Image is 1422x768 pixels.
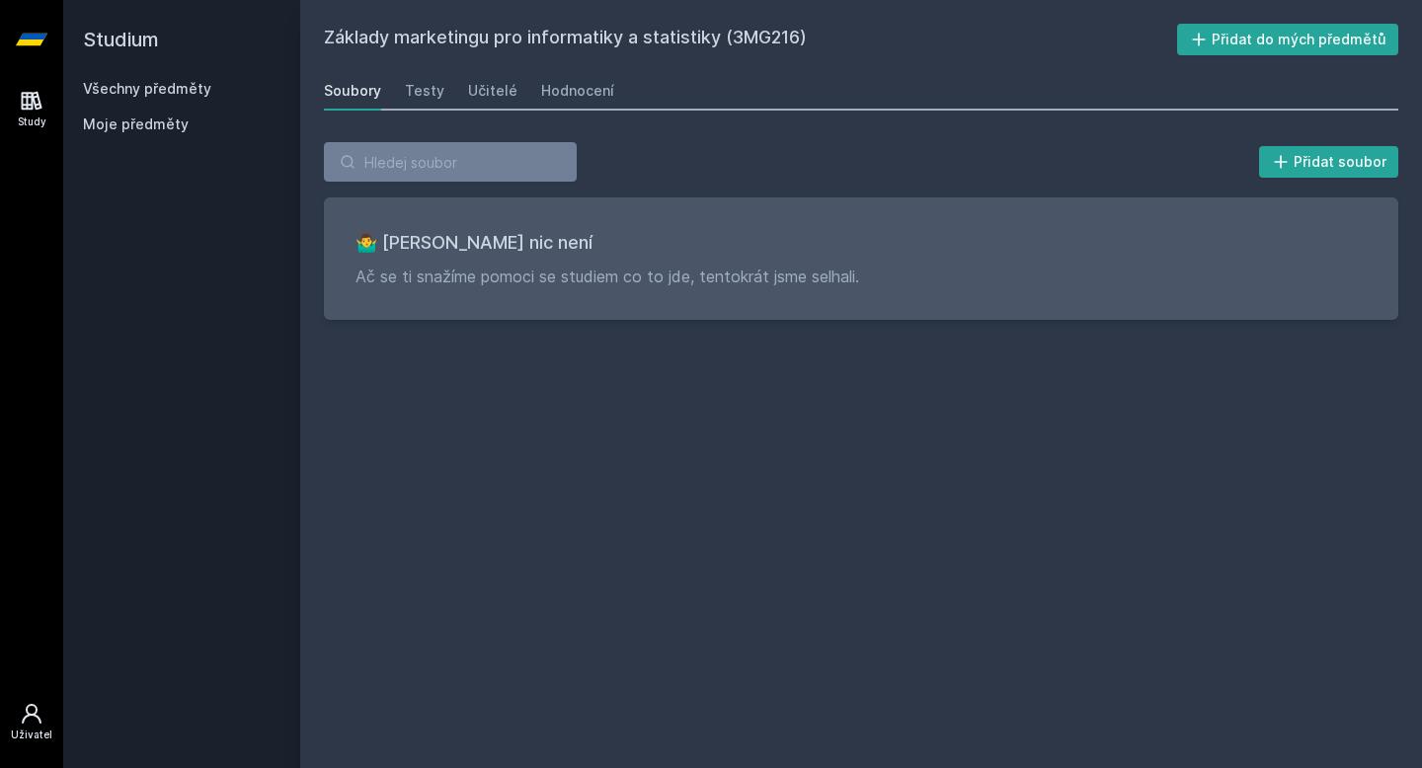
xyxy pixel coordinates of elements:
[1259,146,1399,178] button: Přidat soubor
[83,80,211,97] a: Všechny předměty
[11,728,52,742] div: Uživatel
[83,115,189,134] span: Moje předměty
[541,81,614,101] div: Hodnocení
[405,81,444,101] div: Testy
[355,265,1367,288] p: Ač se ti snažíme pomoci se studiem co to jde, tentokrát jsme selhali.
[324,24,1177,55] h2: Základy marketingu pro informatiky a statistiky (3MG216)
[324,81,381,101] div: Soubory
[405,71,444,111] a: Testy
[355,229,1367,257] h3: 🤷‍♂️ [PERSON_NAME] nic není
[541,71,614,111] a: Hodnocení
[4,79,59,139] a: Study
[18,115,46,129] div: Study
[1177,24,1399,55] button: Přidat do mých předmětů
[324,71,381,111] a: Soubory
[468,81,517,101] div: Učitelé
[4,692,59,752] a: Uživatel
[468,71,517,111] a: Učitelé
[324,142,577,182] input: Hledej soubor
